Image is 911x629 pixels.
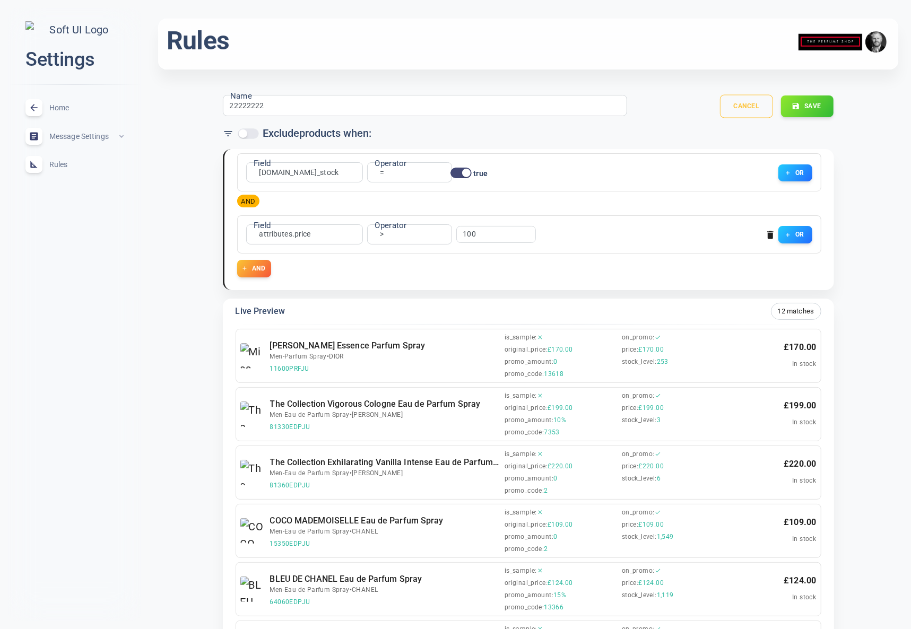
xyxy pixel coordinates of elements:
span: £124.00 [548,579,573,587]
span: 12 matches [771,305,821,317]
p: £ 170.00 [784,340,816,354]
span: £109.00 [638,521,664,529]
button: Save [781,95,834,117]
span: 81360EDPJU [270,482,500,490]
span: 0 [553,533,557,541]
span: In stock [792,593,816,601]
span: promo_amount : [505,416,553,424]
span: on_promo : [622,392,655,400]
span: 15350EDPJU [270,540,500,548]
img: Soft UI Logo [25,21,124,39]
span: original_price : [505,346,548,354]
span: £220.00 [548,462,573,470]
span: AND [237,196,260,207]
span: Men-Eau de Parfum Spray • CHANEL [270,528,500,536]
button: OR [778,164,812,182]
h1: Rules [167,25,229,57]
span: on_promo : [622,334,655,342]
span: promo_code : [505,429,544,436]
p: £ 124.00 [784,574,816,588]
span: Men-Parfum Spray • DIOR [270,353,500,361]
span: 0 [553,475,557,483]
h6: [PERSON_NAME] Essence Parfum Spray [270,339,500,353]
span: 13366 [544,604,563,611]
span: promo_code : [505,545,544,553]
span: £109.00 [548,521,573,529]
span: £124.00 [638,579,664,587]
span: on_promo : [622,450,655,458]
span: 3 [657,416,661,424]
span: promo_amount : [505,591,553,599]
span: 10% [553,416,566,424]
span: price : [622,521,638,529]
span: promo_amount : [505,358,553,366]
span: is_sample : [505,450,537,458]
label: Field [254,220,271,231]
div: = [374,167,391,178]
p: £ 199.00 [784,399,816,413]
span: stock_level : [622,533,657,541]
span: £170.00 [548,346,573,354]
span: is_sample : [505,334,537,342]
img: e9922e3fc00dd5316fa4c56e6d75935f [865,31,887,53]
label: Field [254,158,271,169]
span: 2 [544,487,548,495]
div: > [374,229,391,240]
span: price : [622,404,638,412]
span: 11600PRFJU [270,365,500,373]
span: on_promo : [622,567,655,575]
span: 64060EDPJU [270,598,500,606]
span: promo_amount : [505,533,553,541]
span: price : [622,579,638,587]
span: £170.00 [638,346,664,354]
span: 15% [553,591,566,599]
span: In stock [792,418,816,426]
div: [DOMAIN_NAME]_stock [253,167,345,178]
h6: The Collection Vigorous Cologne Eau de Parfum Spray [270,397,500,411]
span: stock_level : [622,591,657,599]
span: is_sample : [505,567,537,575]
span: promo_code : [505,370,544,378]
button: Cancel [720,95,773,118]
label: Operator [375,220,406,231]
span: 6 [657,475,661,483]
img: The Collection Exhilarating Vanilla Intense Eau de Parfum Spray [240,460,266,485]
span: In stock [792,477,816,484]
span: 0 [553,358,557,366]
a: Home [8,93,141,122]
h6: COCO MADEMOISELLE Eau de Parfum Spray [270,514,500,528]
span: 253 [657,358,669,366]
p: £ 109.00 [784,516,816,529]
h6: The Collection Exhilarating Vanilla Intense Eau de Parfum Spray [270,456,500,469]
span: original_price : [505,462,548,470]
span: In stock [792,535,816,543]
span: expand_less [117,132,126,141]
span: 2 [544,545,548,553]
span: price : [622,462,638,470]
h6: BLEU DE CHANEL Eau de Parfum Spray [270,572,500,586]
span: is_sample : [505,392,537,400]
span: on_promo : [622,509,655,517]
span: £199.00 [548,404,573,412]
span: stock_level : [622,358,657,366]
span: stock_level : [622,416,657,424]
span: In stock [792,360,816,368]
span: price : [622,346,638,354]
span: promo_code : [505,604,544,611]
span: £199.00 [638,404,664,412]
span: original_price : [505,579,548,587]
img: BLEU DE CHANEL Eau de Parfum Spray [240,576,266,602]
span: Men-Eau de Parfum Spray • [PERSON_NAME] [270,411,500,419]
span: original_price : [505,521,548,529]
span: £220.00 [638,462,664,470]
label: Name [230,90,252,102]
span: original_price : [505,404,548,412]
div: attributes.price [253,229,317,240]
span: Men-Eau de Parfum Spray • [PERSON_NAME] [270,469,500,477]
img: COCO MADEMOISELLE Eau de Parfum Spray [240,518,266,544]
span: promo_amount : [505,475,553,483]
img: The Collection Vigorous Cologne Eau de Parfum Spray [240,401,266,427]
span: true [474,170,488,177]
button: AND [237,260,271,277]
h2: Settings [25,47,124,72]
